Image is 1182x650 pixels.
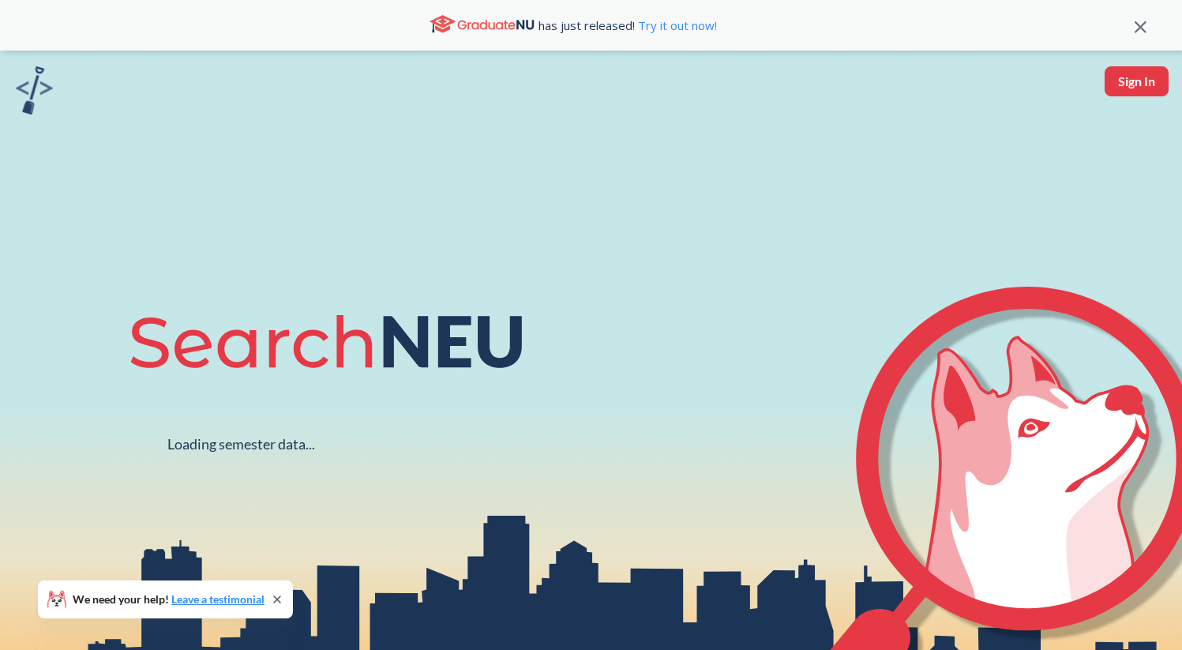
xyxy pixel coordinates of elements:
span: We need your help! [73,594,265,605]
span: has just released! [538,17,717,34]
button: Sign In [1105,66,1169,96]
img: sandbox logo [16,66,53,115]
a: sandbox logo [16,66,53,119]
a: Leave a testimonial [171,592,265,606]
a: Try it out now! [635,17,717,33]
div: Loading semester data... [167,435,315,453]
